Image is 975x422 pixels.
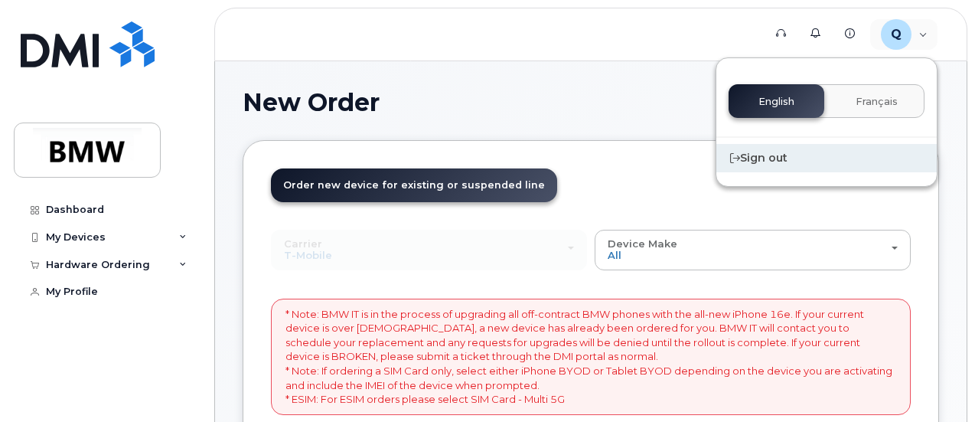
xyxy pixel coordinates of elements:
button: Device Make All [595,230,911,270]
span: Français [856,96,898,108]
h1: New Order [243,89,939,116]
div: Sign out [716,144,937,172]
p: * Note: BMW IT is in the process of upgrading all off-contract BMW phones with the all-new iPhone... [285,307,896,407]
span: Device Make [608,237,677,250]
span: Order new device for existing or suspended line [283,179,545,191]
iframe: Messenger Launcher [908,355,964,411]
span: All [608,249,621,261]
